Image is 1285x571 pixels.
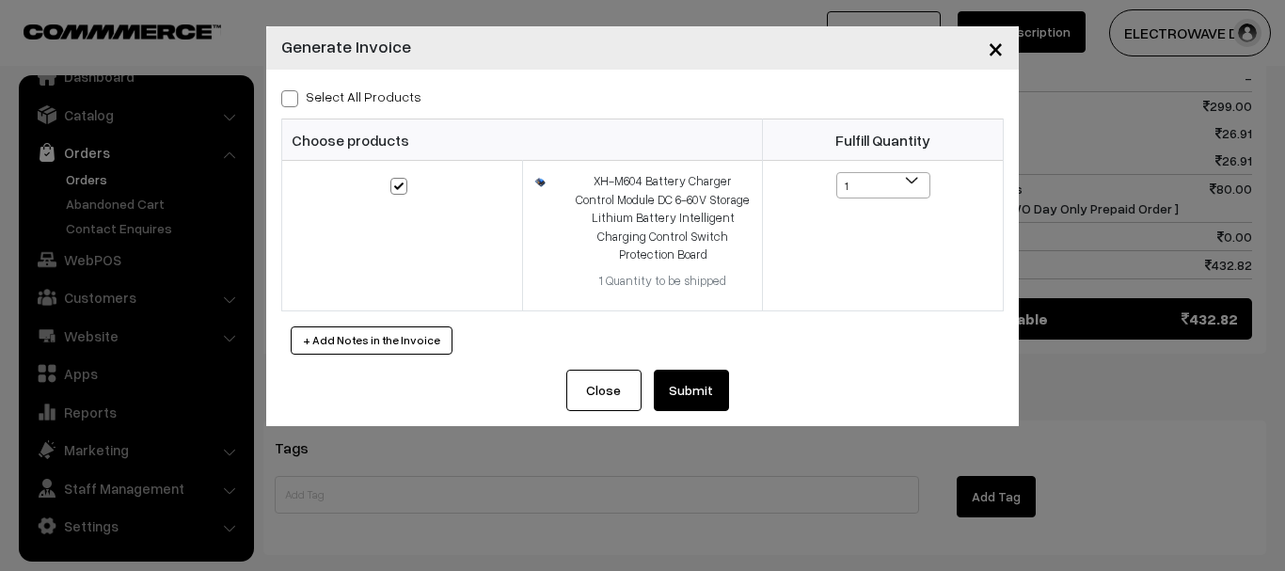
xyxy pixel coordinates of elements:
span: 1 [836,172,930,198]
div: 1 Quantity to be shipped [575,272,751,291]
h4: Generate Invoice [281,34,411,59]
th: Fulfill Quantity [763,119,1004,161]
label: Select all Products [281,87,421,106]
img: 1709734944763851ctMsmSf1L_SL1000_-1.jpg [534,176,547,188]
button: Close [566,370,642,411]
button: Submit [654,370,729,411]
span: × [988,30,1004,65]
div: XH-M604 Battery Charger Control Module DC 6-60V Storage Lithium Battery Intelligent Charging Cont... [575,172,751,264]
button: + Add Notes in the Invoice [291,326,452,355]
span: 1 [837,173,929,199]
button: Close [973,19,1019,77]
th: Choose products [282,119,763,161]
